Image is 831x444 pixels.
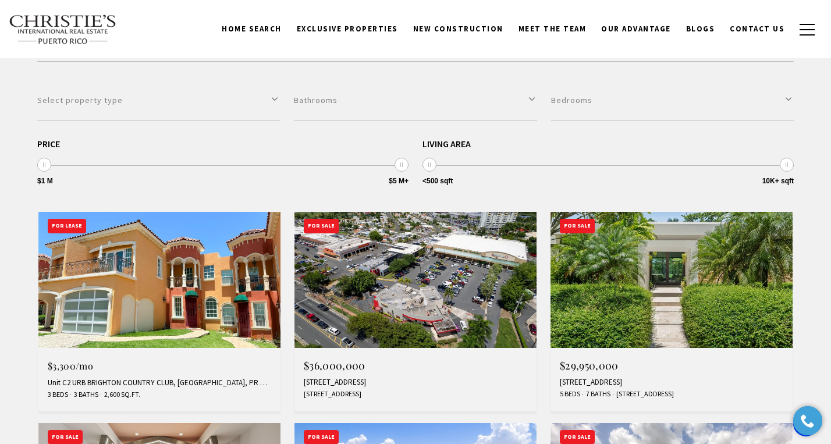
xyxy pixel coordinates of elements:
[48,390,68,400] span: 3 Beds
[551,212,793,411] a: For Sale For Sale $29,950,000 [STREET_ADDRESS] 5 Beds 7 Baths [STREET_ADDRESS]
[304,219,339,233] div: For Sale
[48,360,93,372] span: $3,300/mo
[304,378,527,387] div: [STREET_ADDRESS]
[594,18,679,40] a: Our Advantage
[413,24,503,34] span: New Construction
[422,177,453,184] span: <500 sqft
[38,212,280,411] a: For Lease For Lease $3,300/mo Unit C2 URB BRIGHTON COUNTRY CLUB, [GEOGRAPHIC_DATA], PR 00646 3 Be...
[9,15,117,45] img: Christie's International Real Estate text transparent background
[48,219,86,233] div: For Lease
[762,177,794,184] span: 10K+ sqft
[730,24,784,34] span: Contact Us
[294,80,537,120] button: Bathrooms
[38,212,280,348] img: For Lease
[560,358,619,372] span: $29,950,000
[389,177,409,184] span: $5 M+
[792,13,822,47] button: button
[511,18,594,40] a: Meet the Team
[560,389,580,399] span: 5 Beds
[297,24,398,34] span: Exclusive Properties
[686,24,715,34] span: Blogs
[613,389,674,399] span: [STREET_ADDRESS]
[560,378,783,387] div: [STREET_ADDRESS]
[289,18,406,40] a: Exclusive Properties
[48,378,271,388] div: Unit C2 URB BRIGHTON COUNTRY CLUB, [GEOGRAPHIC_DATA], PR 00646
[37,80,280,120] button: Select property type
[101,390,140,400] span: 2,600 Sq.Ft.
[37,177,53,184] span: $1 M
[304,358,365,372] span: $36,000,000
[583,389,610,399] span: 7 Baths
[551,80,794,120] button: Bedrooms
[406,18,511,40] a: New Construction
[294,212,537,348] img: For Sale
[71,390,98,400] span: 3 Baths
[560,219,595,233] div: For Sale
[304,389,361,399] span: [STREET_ADDRESS]
[214,18,289,40] a: Home Search
[601,24,671,34] span: Our Advantage
[551,212,793,348] img: For Sale
[679,18,723,40] a: Blogs
[294,212,537,411] a: For Sale For Sale $36,000,000 [STREET_ADDRESS] [STREET_ADDRESS]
